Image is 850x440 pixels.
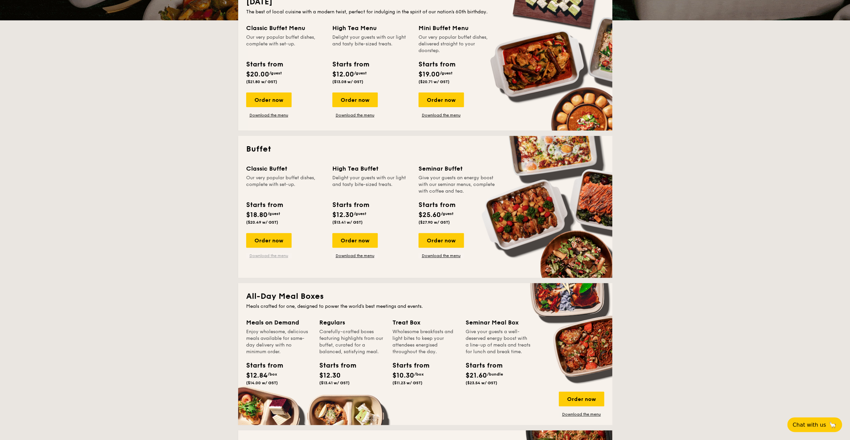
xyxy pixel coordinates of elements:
span: ($21.80 w/ GST) [246,79,277,84]
span: $12.30 [319,372,341,380]
a: Download the menu [332,253,378,258]
a: Download the menu [418,113,464,118]
div: Treat Box [392,318,458,327]
span: $10.30 [392,372,414,380]
a: Download the menu [332,113,378,118]
div: Delight your guests with our light and tasty bite-sized treats. [332,34,410,54]
span: /guest [268,211,280,216]
span: /guest [440,71,453,75]
div: Give your guests a well-deserved energy boost with a line-up of meals and treats for lunch and br... [466,328,531,355]
h2: Buffet [246,144,604,155]
div: High Tea Menu [332,23,410,33]
div: Wholesome breakfasts and light bites to keep your attendees energised throughout the day. [392,328,458,355]
span: $12.00 [332,70,354,78]
div: Order now [246,92,292,107]
a: Download the menu [246,113,292,118]
div: Order now [418,92,464,107]
div: Order now [332,92,378,107]
a: Download the menu [418,253,464,258]
div: Seminar Buffet [418,164,497,173]
div: Starts from [332,200,369,210]
span: $19.00 [418,70,440,78]
div: Starts from [466,361,496,371]
div: Classic Buffet [246,164,324,173]
div: Starts from [319,361,349,371]
div: Order now [559,392,604,406]
button: Chat with us🦙 [787,417,842,432]
div: The best of local cuisine with a modern twist, perfect for indulging in the spirit of our nation’... [246,9,604,15]
div: Order now [332,233,378,248]
span: /guest [354,71,367,75]
div: Starts from [418,59,455,69]
span: $12.84 [246,372,268,380]
div: Regulars [319,318,384,327]
span: $18.80 [246,211,268,219]
span: /guest [354,211,366,216]
div: Our very popular buffet dishes, delivered straight to your doorstep. [418,34,497,54]
span: /guest [269,71,282,75]
div: Seminar Meal Box [466,318,531,327]
div: Starts from [392,361,422,371]
div: Starts from [332,59,369,69]
span: $25.60 [418,211,441,219]
div: Classic Buffet Menu [246,23,324,33]
span: 🦙 [829,421,837,429]
div: Starts from [418,200,455,210]
span: /box [414,372,424,377]
div: Order now [246,233,292,248]
div: Enjoy wholesome, delicious meals available for same-day delivery with no minimum order. [246,328,311,355]
span: ($20.71 w/ GST) [418,79,450,84]
div: Order now [418,233,464,248]
span: /bundle [487,372,503,377]
span: ($13.08 w/ GST) [332,79,363,84]
a: Download the menu [246,253,292,258]
div: Meals on Demand [246,318,311,327]
span: $21.60 [466,372,487,380]
span: /box [268,372,277,377]
div: High Tea Buffet [332,164,410,173]
div: Carefully-crafted boxes featuring highlights from our buffet, curated for a balanced, satisfying ... [319,328,384,355]
span: Chat with us [793,422,826,428]
span: $12.30 [332,211,354,219]
span: ($23.54 w/ GST) [466,381,497,385]
span: ($11.23 w/ GST) [392,381,422,385]
div: Our very popular buffet dishes, complete with set-up. [246,34,324,54]
span: ($13.41 w/ GST) [319,381,350,385]
span: ($13.41 w/ GST) [332,220,363,225]
span: /guest [441,211,454,216]
a: Download the menu [559,412,604,417]
div: Delight your guests with our light and tasty bite-sized treats. [332,175,410,195]
span: ($20.49 w/ GST) [246,220,278,225]
div: Starts from [246,361,276,371]
span: $20.00 [246,70,269,78]
span: ($14.00 w/ GST) [246,381,278,385]
div: Starts from [246,59,283,69]
div: Our very popular buffet dishes, complete with set-up. [246,175,324,195]
div: Give your guests an energy boost with our seminar menus, complete with coffee and tea. [418,175,497,195]
h2: All-Day Meal Boxes [246,291,604,302]
span: ($27.90 w/ GST) [418,220,450,225]
div: Mini Buffet Menu [418,23,497,33]
div: Meals crafted for one, designed to power the world's best meetings and events. [246,303,604,310]
div: Starts from [246,200,283,210]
